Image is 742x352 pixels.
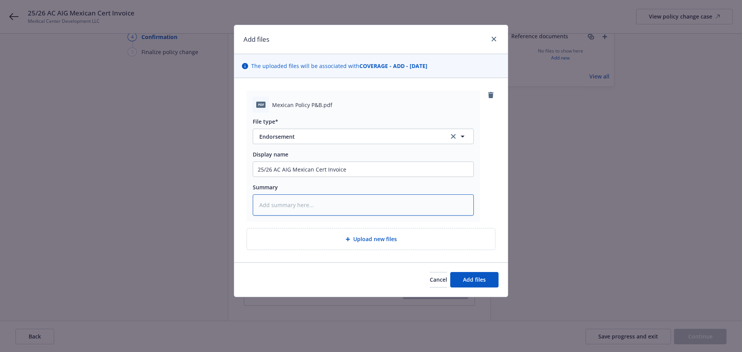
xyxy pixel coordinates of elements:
[253,162,473,177] input: Add display name here...
[251,62,427,70] span: The uploaded files will be associated with
[430,272,447,287] button: Cancel
[259,133,438,141] span: Endorsement
[450,272,499,287] button: Add files
[247,228,495,250] div: Upload new files
[463,276,486,283] span: Add files
[359,62,427,70] strong: COVERAGE - ADD - [DATE]
[253,118,278,125] span: File type*
[243,34,269,44] h1: Add files
[272,101,332,109] span: Mexican Policy P&B.pdf
[486,90,495,100] a: remove
[253,129,474,144] button: Endorsementclear selection
[256,102,265,107] span: pdf
[253,151,288,158] span: Display name
[430,276,447,283] span: Cancel
[353,235,397,243] span: Upload new files
[253,184,278,191] span: Summary
[489,34,499,44] a: close
[449,132,458,141] a: clear selection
